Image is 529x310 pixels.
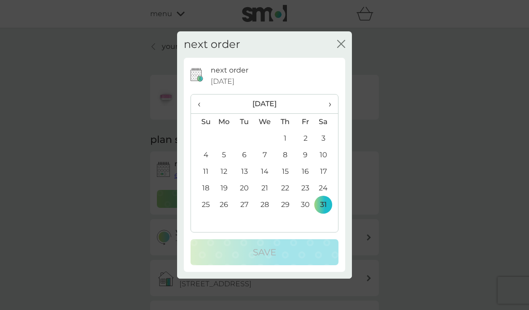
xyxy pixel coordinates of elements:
[295,164,316,180] td: 16
[275,113,295,130] th: Th
[211,76,234,87] span: [DATE]
[337,40,345,49] button: close
[191,147,214,164] td: 4
[316,113,338,130] th: Sa
[275,164,295,180] td: 15
[316,147,338,164] td: 10
[234,113,255,130] th: Tu
[191,164,214,180] td: 11
[234,197,255,213] td: 27
[198,95,207,113] span: ‹
[255,113,275,130] th: We
[316,180,338,197] td: 24
[184,38,240,51] h2: next order
[214,147,234,164] td: 5
[255,147,275,164] td: 7
[214,95,316,114] th: [DATE]
[255,164,275,180] td: 14
[322,95,331,113] span: ›
[275,197,295,213] td: 29
[295,130,316,147] td: 2
[295,180,316,197] td: 23
[255,180,275,197] td: 21
[214,180,234,197] td: 19
[214,164,234,180] td: 12
[295,113,316,130] th: Fr
[214,113,234,130] th: Mo
[295,197,316,213] td: 30
[214,197,234,213] td: 26
[191,180,214,197] td: 18
[316,164,338,180] td: 17
[255,197,275,213] td: 28
[234,164,255,180] td: 13
[275,180,295,197] td: 22
[275,130,295,147] td: 1
[316,197,338,213] td: 31
[191,239,338,265] button: Save
[191,113,214,130] th: Su
[191,197,214,213] td: 25
[234,147,255,164] td: 6
[253,245,276,259] p: Save
[234,180,255,197] td: 20
[275,147,295,164] td: 8
[316,130,338,147] td: 3
[211,65,248,76] p: next order
[295,147,316,164] td: 9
